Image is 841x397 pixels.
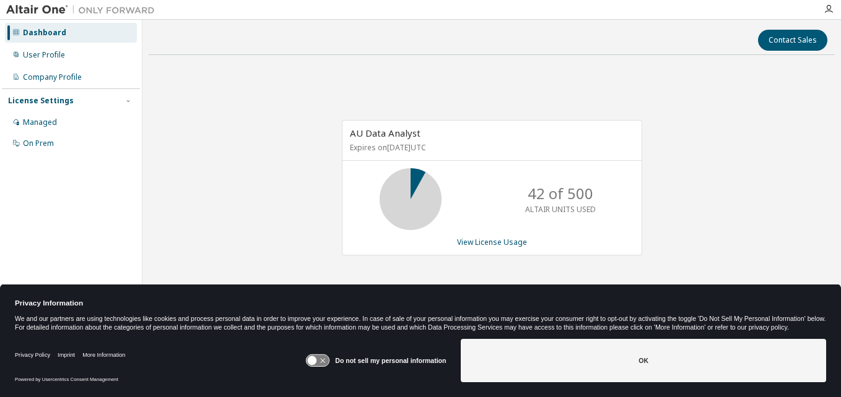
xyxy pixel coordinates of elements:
div: Company Profile [23,72,82,82]
div: On Prem [23,139,54,148]
button: Contact Sales [758,30,827,51]
span: AU Data Analyst [350,127,420,139]
p: ALTAIR UNITS USED [525,204,596,215]
div: Managed [23,117,57,127]
a: View License Usage [457,237,527,247]
p: Expires on [DATE] UTC [350,142,631,153]
p: 42 of 500 [528,183,593,204]
div: License Settings [8,96,74,106]
div: Dashboard [23,28,66,38]
img: Altair One [6,4,161,16]
div: User Profile [23,50,65,60]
